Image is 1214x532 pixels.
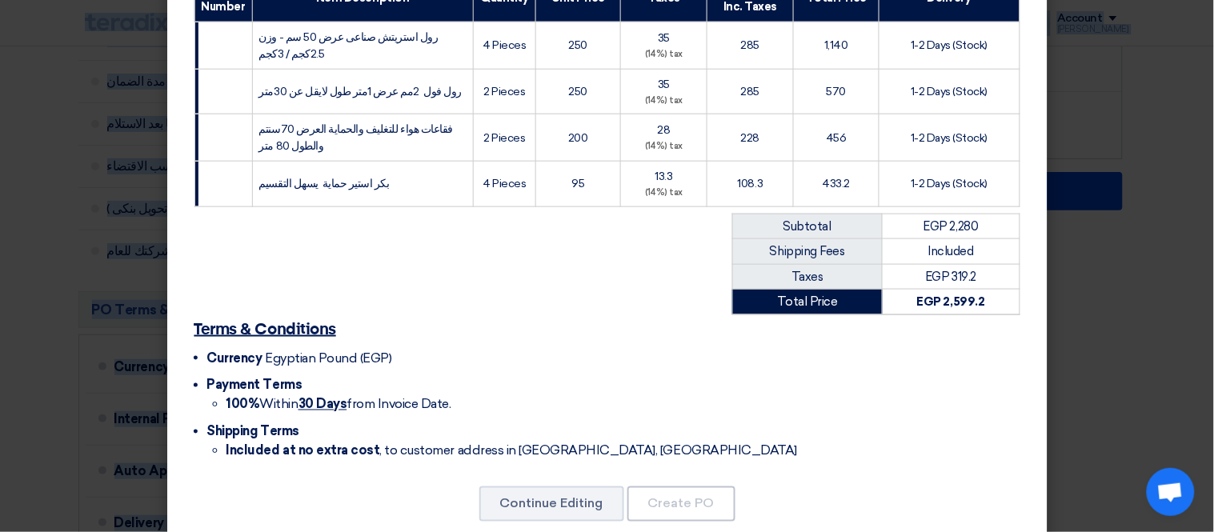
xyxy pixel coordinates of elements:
[568,131,588,145] span: 200
[569,38,588,52] span: 250
[883,214,1020,239] td: EGP 2,280
[732,264,883,290] td: Taxes
[741,131,760,145] span: 228
[483,85,525,98] span: 2 Pieces
[911,131,988,145] span: 1-2 Days (Stock)
[658,31,670,45] span: 35
[298,397,347,412] u: 30 Days
[483,38,526,52] span: 4 Pieces
[928,244,974,258] span: Included
[627,486,735,522] button: Create PO
[265,350,391,366] span: Egyptian Pound (EGP)
[655,170,673,183] span: 13.3
[226,397,451,412] span: Within from Invoice Date.
[627,186,700,200] div: (14%) tax
[732,290,883,315] td: Total Price
[627,140,700,154] div: (14%) tax
[207,350,262,366] span: Currency
[259,122,453,153] span: فقاعات هواء للتغليف والحماية العرض 70سنتم والطول 80 متر
[569,85,588,98] span: 250
[226,443,380,458] strong: Included at no extra cost
[259,177,390,190] span: بكر استير حماية يسهل التقسيم
[483,131,525,145] span: 2 Pieces
[259,30,439,61] span: رول استريتش صناعى عرض 50 سم - وزن 2.5كجم / 3كجم
[479,486,624,522] button: Continue Editing
[826,131,847,145] span: 456
[823,177,851,190] span: 433.2
[824,38,848,52] span: 1,140
[911,177,988,190] span: 1-2 Days (Stock)
[1147,468,1195,516] div: Open chat
[741,85,760,98] span: 285
[207,378,302,393] span: Payment Terms
[627,94,700,108] div: (14%) tax
[827,85,847,98] span: 570
[911,38,988,52] span: 1-2 Days (Stock)
[226,397,260,412] strong: 100%
[658,78,670,91] span: 35
[732,214,883,239] td: Subtotal
[627,48,700,62] div: (14%) tax
[572,177,585,190] span: 95
[226,442,1020,461] li: , to customer address in [GEOGRAPHIC_DATA], [GEOGRAPHIC_DATA]
[741,38,760,52] span: 285
[658,123,671,137] span: 28
[917,294,985,309] strong: EGP 2,599.2
[926,270,977,284] span: EGP 319.2
[207,424,299,439] span: Shipping Terms
[732,239,883,265] td: Shipping Fees
[194,322,336,338] u: Terms & Conditions
[738,177,763,190] span: 108.3
[259,85,462,98] span: رول فول 2مم عرض 1متر طول لايقل عن 30متر
[483,177,526,190] span: 4 Pieces
[911,85,988,98] span: 1-2 Days (Stock)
